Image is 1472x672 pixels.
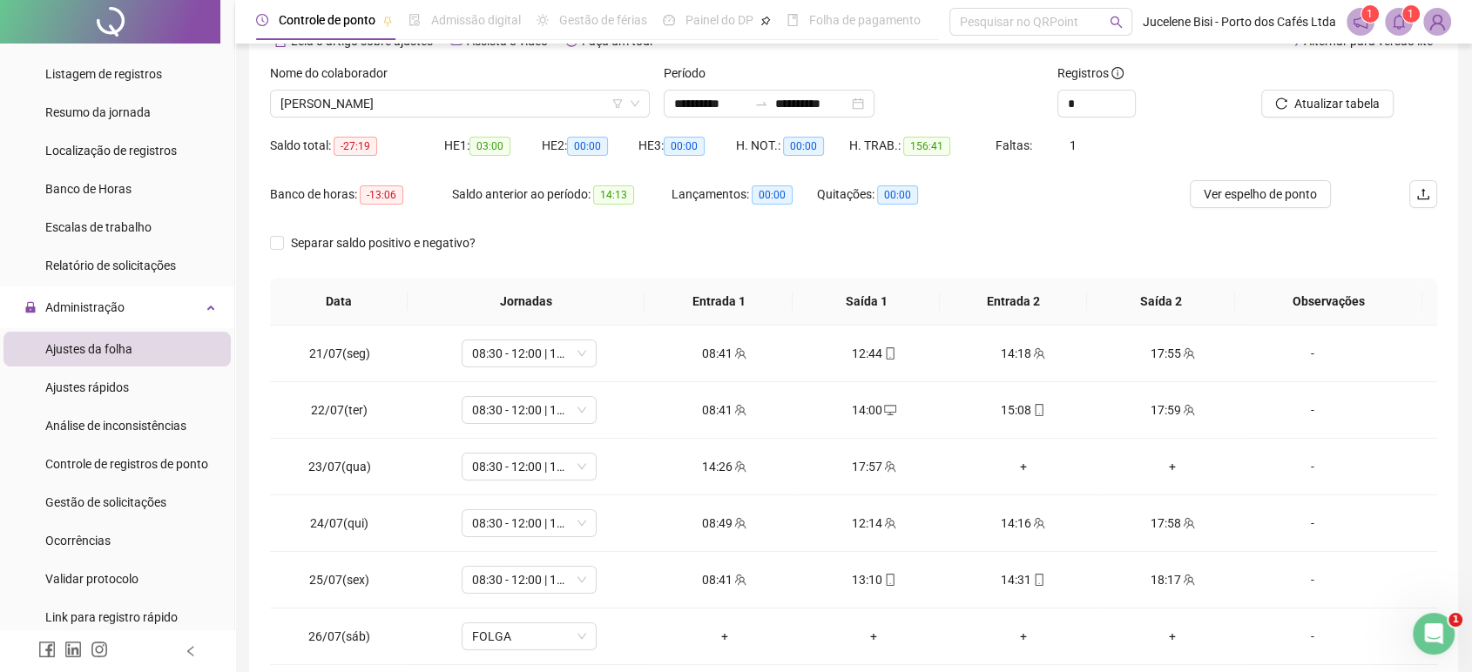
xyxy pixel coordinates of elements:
[882,460,896,473] span: team
[45,495,166,509] span: Gestão de solicitações
[882,347,896,360] span: mobile
[1031,404,1045,416] span: mobile
[1413,613,1455,655] iframe: Intercom live chat
[1353,14,1368,30] span: notification
[444,136,542,156] div: HE 1:
[1031,517,1045,529] span: team
[256,14,268,26] span: clock-circle
[279,13,375,27] span: Controle de ponto
[270,64,399,83] label: Nome do colaborador
[760,16,771,26] span: pushpin
[752,185,793,205] span: 00:00
[408,278,645,326] th: Jornadas
[1402,5,1420,23] sup: 1
[45,534,111,548] span: Ocorrências
[1031,347,1045,360] span: team
[45,67,162,81] span: Listagem de registros
[1408,8,1414,20] span: 1
[813,400,934,420] div: 14:00
[1261,514,1364,533] div: -
[962,627,1084,646] div: +
[1448,613,1462,627] span: 1
[185,645,197,657] span: left
[664,400,785,420] div: 08:41
[995,138,1034,152] span: Faltas:
[663,14,675,26] span: dashboard
[472,454,586,480] span: 08:30 - 12:00 | 13:30 - 18:00
[45,220,152,234] span: Escalas de trabalho
[783,137,824,156] span: 00:00
[45,144,177,158] span: Localização de registros
[45,182,132,196] span: Banco de Horas
[567,137,608,156] span: 00:00
[334,137,377,156] span: -27:19
[452,185,671,205] div: Saldo anterior ao período:
[45,342,132,356] span: Ajustes da folha
[45,610,178,624] span: Link para registro rápido
[542,136,639,156] div: HE 2:
[1181,517,1195,529] span: team
[309,346,370,360] span: 21/07(seg)
[672,185,818,205] div: Lançamentos:
[793,278,940,326] th: Saída 1
[409,14,421,26] span: file-done
[45,259,176,272] span: Relatório de solicitações
[38,641,56,658] span: facebook
[537,14,549,26] span: sun
[882,517,896,529] span: team
[1190,180,1331,208] button: Ver espelho de ponto
[472,623,586,649] span: FOLGA
[469,137,510,156] span: 03:00
[1294,94,1380,113] span: Atualizar tabela
[24,301,37,313] span: lock
[1275,97,1287,110] span: reload
[1111,67,1124,79] span: info-circle
[1204,185,1317,204] span: Ver espelho de ponto
[1261,457,1364,476] div: -
[638,136,736,156] div: HE 3:
[559,13,647,27] span: Gestão de férias
[360,185,403,205] span: -13:06
[612,98,623,109] span: filter
[45,572,138,586] span: Validar protocolo
[809,13,921,27] span: Folha de pagamento
[1249,292,1408,311] span: Observações
[849,136,996,156] div: H. TRAB.:
[664,627,785,646] div: +
[1424,9,1450,35] img: 84457
[382,16,393,26] span: pushpin
[962,457,1084,476] div: +
[962,514,1084,533] div: 14:16
[270,136,444,156] div: Saldo total:
[882,574,896,586] span: mobile
[754,97,768,111] span: to
[882,404,896,416] span: desktop
[733,517,746,529] span: team
[685,13,753,27] span: Painel do DP
[1111,570,1232,589] div: 18:17
[1057,64,1124,83] span: Registros
[309,573,369,587] span: 25/07(sex)
[91,641,108,658] span: instagram
[1031,574,1045,586] span: mobile
[280,91,639,117] span: REGIS DIAS DOS SANTOS
[754,97,768,111] span: swap-right
[1111,400,1232,420] div: 17:59
[270,185,452,205] div: Banco de horas:
[270,278,408,326] th: Data
[1235,278,1422,326] th: Observações
[787,14,799,26] span: book
[645,278,792,326] th: Entrada 1
[962,400,1084,420] div: 15:08
[472,397,586,423] span: 08:30 - 12:00 | 13:30 - 18:00
[472,340,586,366] span: 08:30 - 12:00 | 13:30 - 18:00
[813,570,934,589] div: 13:10
[630,98,640,109] span: down
[1361,5,1379,23] sup: 1
[664,457,785,476] div: 14:26
[813,344,934,363] div: 12:44
[733,404,746,416] span: team
[1111,344,1232,363] div: 17:55
[311,403,368,417] span: 22/07(ter)
[664,137,705,156] span: 00:00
